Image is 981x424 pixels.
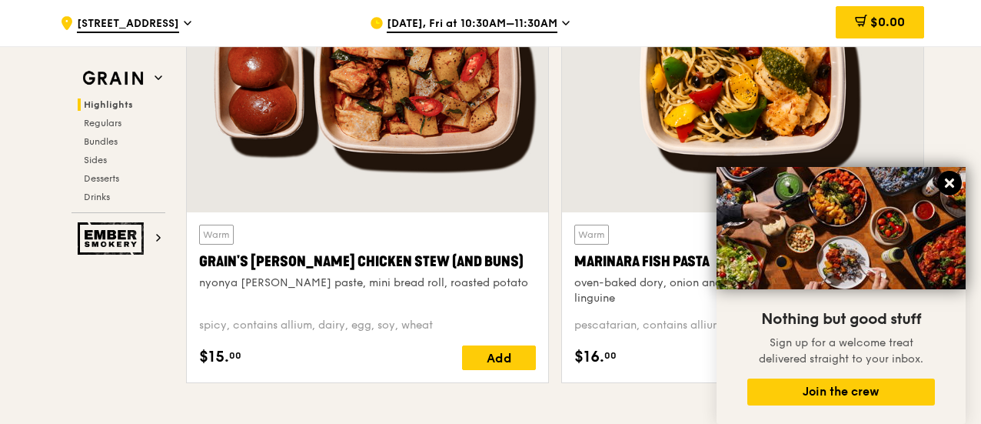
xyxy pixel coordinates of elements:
span: 00 [229,349,241,362]
span: Highlights [84,99,133,110]
div: oven-baked dory, onion and fennel-infused tomato sauce, linguine [574,275,911,306]
span: Sign up for a welcome treat delivered straight to your inbox. [759,336,923,366]
div: Grain's [PERSON_NAME] Chicken Stew (and buns) [199,251,536,272]
span: Nothing but good stuff [761,310,921,329]
span: Regulars [84,118,121,129]
button: Close [937,171,962,195]
img: DSC07876-Edit02-Large.jpeg [717,167,966,289]
div: spicy, contains allium, dairy, egg, soy, wheat [199,318,536,333]
span: 00 [604,349,617,362]
img: Ember Smokery web logo [78,222,148,255]
button: Join the crew [747,379,935,406]
span: $16. [574,346,604,369]
span: Bundles [84,136,118,147]
div: Marinara Fish Pasta [574,251,911,272]
span: Desserts [84,173,119,184]
span: $15. [199,346,229,369]
div: Warm [199,225,234,245]
span: $0.00 [870,15,905,29]
span: Sides [84,155,107,165]
img: Grain web logo [78,65,148,92]
div: pescatarian, contains allium, dairy, nuts, wheat [574,318,911,333]
div: Warm [574,225,609,245]
span: Drinks [84,192,110,202]
div: Add [462,346,536,370]
div: nyonya [PERSON_NAME] paste, mini bread roll, roasted potato [199,275,536,291]
span: [DATE], Fri at 10:30AM–11:30AM [387,16,557,33]
span: [STREET_ADDRESS] [77,16,179,33]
